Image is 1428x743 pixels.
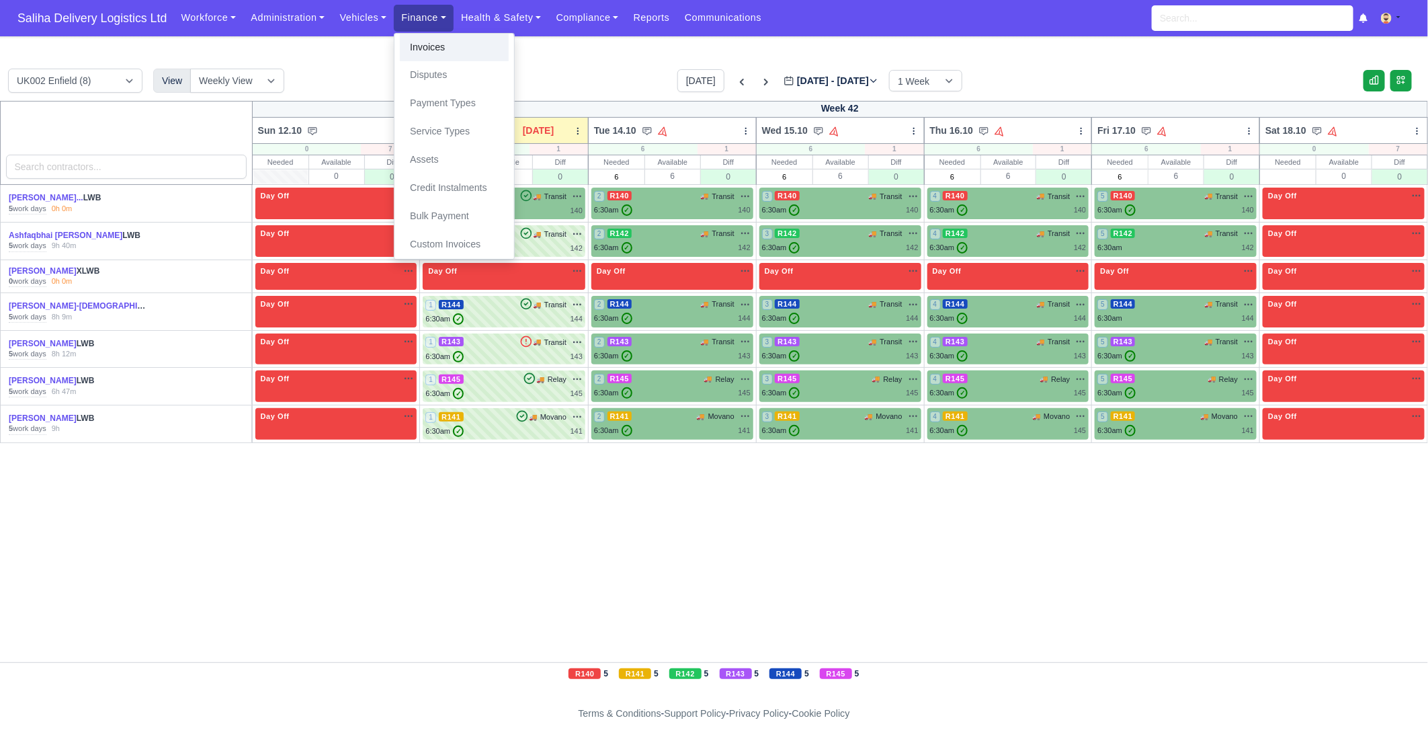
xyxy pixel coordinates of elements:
[9,312,46,323] div: work days
[309,155,364,169] div: Available
[1036,229,1044,239] span: 🚚
[1036,155,1091,169] div: Diff
[52,387,77,397] div: 6h 47m
[876,411,902,422] span: Movano
[930,299,941,310] span: 4
[1265,191,1300,200] span: Day Off
[762,242,800,253] div: 6:30am
[1242,242,1254,253] div: 142
[930,313,968,324] div: 6:30am
[880,228,902,239] span: Transit
[400,118,509,146] a: Service Types
[571,313,583,325] div: 144
[258,337,292,346] span: Day Off
[1216,336,1238,348] span: Transit
[868,299,876,309] span: 🚚
[52,276,73,287] div: 0h 0m
[533,300,541,310] span: 🚚
[701,229,709,239] span: 🚚
[762,387,800,399] div: 6:30am
[1125,350,1136,362] span: ✓
[1074,242,1086,253] div: 142
[594,387,632,399] div: 6:30am
[9,277,13,285] strong: 0
[1316,155,1372,169] div: Available
[439,337,464,346] span: R143
[9,204,46,214] div: work days
[1216,299,1238,310] span: Transit
[252,101,1427,118] div: Week 42
[701,191,709,201] span: 🚚
[9,349,46,360] div: work days
[1097,242,1122,253] div: 6:30am
[880,299,902,310] span: Transit
[9,192,149,204] div: LWB
[789,350,800,362] span: ✓
[708,411,734,422] span: Movano
[930,242,968,253] div: 6:30am
[1265,299,1300,309] span: Day Off
[258,299,292,309] span: Day Off
[930,124,974,137] span: Thu 16.10
[957,387,968,399] span: ✓
[1048,299,1070,310] span: Transit
[544,337,566,348] span: Transit
[253,155,308,169] div: Needed
[9,241,46,251] div: work days
[957,242,968,253] span: ✓
[361,144,419,155] div: 7
[1097,299,1108,310] span: 5
[400,61,509,89] a: Disputes
[930,204,968,216] div: 6:30am
[253,144,362,155] div: 0
[762,229,773,239] span: 3
[789,387,800,399] span: ✓
[872,374,880,384] span: 🚚
[1033,144,1091,155] div: 1
[762,313,800,324] div: 6:30am
[533,169,588,184] div: 0
[762,191,773,202] span: 3
[738,350,750,362] div: 143
[9,338,149,350] div: LWB
[943,229,968,238] span: R142
[454,5,549,31] a: Health & Safety
[52,312,73,323] div: 8h 9m
[9,301,178,311] a: [PERSON_NAME]-[DEMOGRAPHIC_DATA]...
[906,204,918,216] div: 140
[930,266,964,276] span: Day Off
[957,350,968,362] span: ✓
[1097,124,1136,137] span: Fri 17.10
[981,169,1036,183] div: 6
[868,191,876,201] span: 🚚
[701,155,756,169] div: Diff
[704,374,712,384] span: 🚚
[943,374,968,383] span: R145
[1242,204,1254,216] div: 140
[578,708,661,719] a: Terms & Conditions
[775,337,800,346] span: R143
[533,155,588,169] div: Diff
[762,299,773,310] span: 3
[626,5,677,31] a: Reports
[594,350,632,362] div: 6:30am
[712,228,734,239] span: Transit
[9,276,46,287] div: work days
[1204,229,1212,239] span: 🚚
[943,299,968,309] span: R144
[1152,5,1353,31] input: Search...
[9,241,13,249] strong: 5
[1040,374,1048,384] span: 🚚
[738,242,750,253] div: 142
[1125,387,1136,399] span: ✓
[906,387,918,399] div: 145
[1044,411,1070,422] span: Movano
[365,169,420,184] div: 0
[762,124,808,137] span: Wed 15.10
[1204,169,1259,184] div: 0
[622,387,632,399] span: ✓
[880,191,902,202] span: Transit
[9,231,122,240] a: Ashfaqbhai [PERSON_NAME]
[594,242,632,253] div: 6:30am
[1242,350,1254,362] div: 143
